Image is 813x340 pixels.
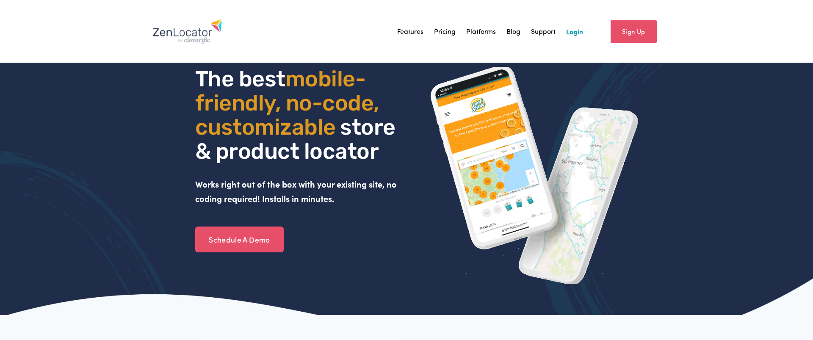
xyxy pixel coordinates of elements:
[195,66,384,140] span: mobile- friendly, no-code, customizable
[430,67,639,284] img: ZenLocator phone mockup gif
[434,25,456,38] a: Pricing
[397,25,423,38] a: Features
[195,178,399,204] strong: Works right out of the box with your existing site, no coding required! Installs in minutes.
[611,20,657,43] a: Sign Up
[466,25,496,38] a: Platforms
[195,227,284,253] a: Schedule A Demo
[566,25,583,38] a: Login
[195,66,285,92] span: The best
[152,19,222,44] img: Zenlocator
[506,25,520,38] a: Blog
[531,25,556,38] a: Support
[195,114,400,164] span: store & product locator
